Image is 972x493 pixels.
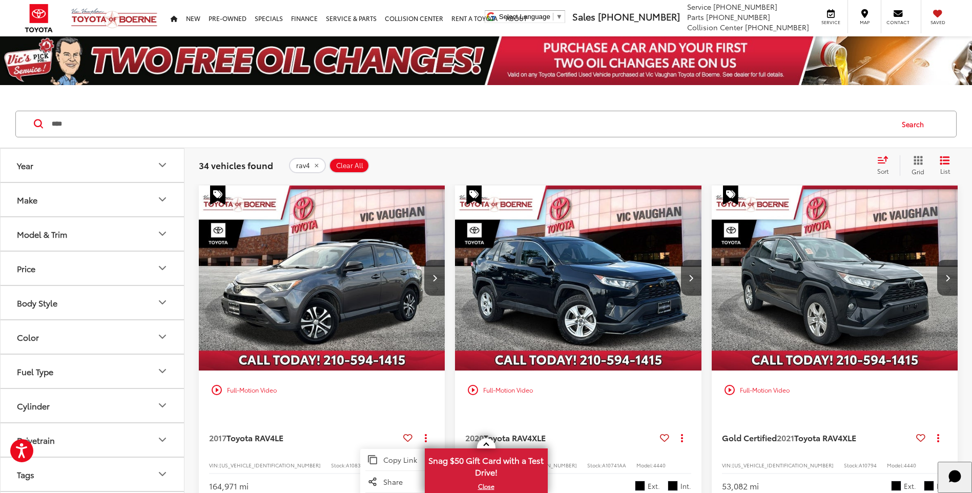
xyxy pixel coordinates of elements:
span: Stock: [587,461,602,469]
a: 2020Toyota RAV4XLE [465,432,655,443]
span: Parts [687,12,704,22]
a: 2020 Toyota RAV4 XLE2020 Toyota RAV4 XLE2020 Toyota RAV4 XLE2020 Toyota RAV4 XLE [454,186,702,371]
span: XLE [532,432,546,443]
div: Price [17,263,35,273]
span: Ext. [648,481,660,491]
button: Actions [673,428,691,446]
form: Search by Make, Model, or Keyword [51,112,892,136]
button: Model & TrimModel & Trim [1,217,185,251]
button: Share [360,471,435,492]
span: Gold Certified [722,432,777,443]
span: Stock: [844,461,859,469]
div: 164,971 mi [209,480,249,492]
span: dropdown dots [937,434,939,442]
button: Next image [937,260,958,296]
span: Map [853,19,876,26]
span: Copy Link [383,455,427,465]
span: Sort [877,167,888,175]
span: Model: [636,461,653,469]
span: Black [891,481,901,491]
img: 2021 Toyota RAV4 XLE [711,186,959,372]
div: Tags [156,468,169,480]
a: 2017Toyota RAV4LE [209,432,399,443]
span: Black [635,481,645,491]
span: ​ [553,13,553,20]
svg: Start Chat [942,463,968,490]
span: [PHONE_NUMBER] [598,10,680,23]
div: 2017 Toyota RAV4 LE 0 [198,186,446,371]
span: Select Language [499,13,550,20]
img: Vic Vaughan Toyota of Boerne [71,8,158,29]
span: [PHONE_NUMBER] [745,22,809,32]
span: Saved [926,19,949,26]
button: MakeMake [1,183,185,216]
div: Price [156,262,169,274]
span: Clear All [336,161,363,170]
div: Make [156,193,169,206]
span: Special [466,186,482,205]
span: Special [723,186,738,205]
span: rav4 [296,161,310,170]
button: ColorColor [1,320,185,354]
span: 4440 [904,461,916,469]
span: Toyota RAV4 [794,432,842,443]
button: List View [932,155,958,176]
div: Model & Trim [156,228,169,240]
span: Black [924,481,934,491]
span: Model: [887,461,904,469]
span: Stock: [331,461,346,469]
span: 2021 [777,432,794,443]
div: Tags [17,469,34,479]
button: Copy Link [360,449,435,470]
button: Next image [681,260,701,296]
button: Grid View [900,155,932,176]
button: DrivetrainDrivetrain [1,423,185,457]
div: Make [17,195,37,204]
span: 2020 [465,432,484,443]
span: Ext. [904,481,916,491]
div: Color [17,332,39,342]
span: VIN: [722,461,732,469]
span: 4440 [653,461,666,469]
a: 2021 Toyota RAV4 XLE2021 Toyota RAV4 XLE2021 Toyota RAV4 XLE2021 Toyota RAV4 XLE [711,186,959,371]
span: dropdown dots [681,434,683,442]
button: PricePrice [1,252,185,285]
div: Fuel Type [17,366,53,376]
span: Int. [680,481,691,491]
span: Snag $50 Gift Card with a Test Drive! [426,449,547,481]
button: Actions [417,428,435,446]
button: Body StyleBody Style [1,286,185,319]
button: Fuel TypeFuel Type [1,355,185,388]
span: Toyota RAV4 [484,432,532,443]
button: remove rav4 [289,158,326,173]
span: Black [668,481,678,491]
span: A10794 [859,461,877,469]
div: Model & Trim [17,229,67,239]
div: Color [156,331,169,343]
span: 2017 [209,432,226,443]
div: Year [17,160,33,170]
span: ▼ [556,13,563,20]
span: List [940,167,950,175]
button: Actions [929,428,947,446]
span: VIN: [209,461,219,469]
span: [US_VEHICLE_IDENTIFICATION_NUMBER] [732,461,834,469]
span: [PHONE_NUMBER] [713,2,777,12]
button: CylinderCylinder [1,389,185,422]
span: Sales [572,10,595,23]
div: Cylinder [17,401,50,410]
span: Special [210,186,225,205]
div: Fuel Type [156,365,169,377]
span: dropdown dots [425,434,427,442]
button: Search [892,111,939,137]
div: Drivetrain [17,435,55,445]
div: Year [156,159,169,171]
span: XLE [842,432,856,443]
a: Gold Certified2021Toyota RAV4XLE [722,432,912,443]
span: [PHONE_NUMBER] [706,12,770,22]
span: 34 vehicles found [199,159,273,171]
span: Service [687,2,711,12]
span: Share [383,477,427,487]
button: Clear All [329,158,369,173]
img: 2020 Toyota RAV4 XLE [454,186,702,371]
